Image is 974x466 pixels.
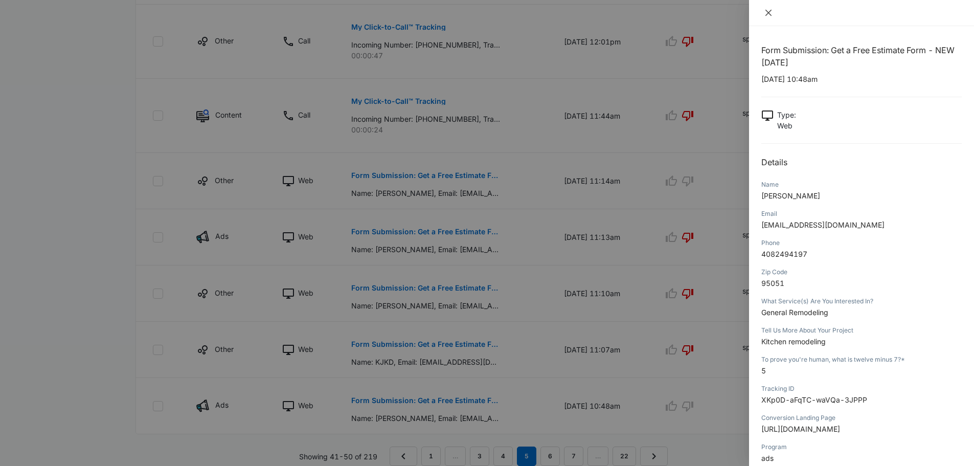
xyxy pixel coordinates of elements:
span: General Remodeling [761,308,828,317]
span: [PERSON_NAME] [761,191,820,200]
div: Program [761,442,962,452]
button: Close [761,8,776,17]
div: Conversion Landing Page [761,413,962,423]
h1: Form Submission: Get a Free Estimate Form - NEW [DATE] [761,44,962,69]
h2: Details [761,156,962,168]
span: XKp0D-aFqTC-waVQa-3JPPP [761,395,867,404]
div: Tell Us More About Your Project [761,326,962,335]
span: 4082494197 [761,250,807,258]
div: Name [761,180,962,189]
div: Tracking ID [761,384,962,393]
p: Web [777,120,796,131]
div: What Service(s) Are You Interested In? [761,297,962,306]
div: Phone [761,238,962,248]
span: ads [761,454,774,462]
span: [EMAIL_ADDRESS][DOMAIN_NAME] [761,220,885,229]
div: Zip Code [761,268,962,277]
span: 5 [761,366,766,375]
div: To prove you're human, what is twelve minus 7?* [761,355,962,364]
p: Type : [777,109,796,120]
span: Kitchen remodeling [761,337,826,346]
span: [URL][DOMAIN_NAME] [761,425,840,433]
span: close [764,9,773,17]
div: Email [761,209,962,218]
p: [DATE] 10:48am [761,74,962,84]
span: 95051 [761,279,784,287]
